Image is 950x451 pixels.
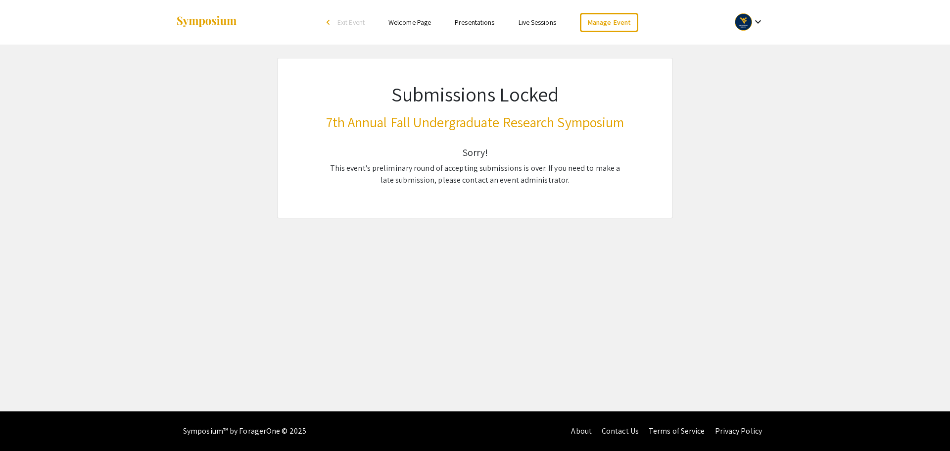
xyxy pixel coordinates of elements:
[519,18,556,27] a: Live Sessions
[602,426,639,436] a: Contact Us
[715,426,762,436] a: Privacy Policy
[649,426,705,436] a: Terms of Service
[327,19,332,25] div: arrow_back_ios
[388,18,431,27] a: Welcome Page
[326,162,624,186] p: This event's preliminary round of accepting submissions is over. If you need to make a late submi...
[326,147,624,158] h5: Sorry!
[183,411,306,451] div: Symposium™ by ForagerOne © 2025
[326,82,624,106] h1: Submissions Locked
[752,16,764,28] mat-icon: Expand account dropdown
[337,18,365,27] span: Exit Event
[176,15,237,29] img: Symposium by ForagerOne
[580,13,638,32] a: Manage Event
[571,426,592,436] a: About
[724,11,774,33] button: Expand account dropdown
[326,114,624,131] h3: 7th Annual Fall Undergraduate Research Symposium
[455,18,494,27] a: Presentations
